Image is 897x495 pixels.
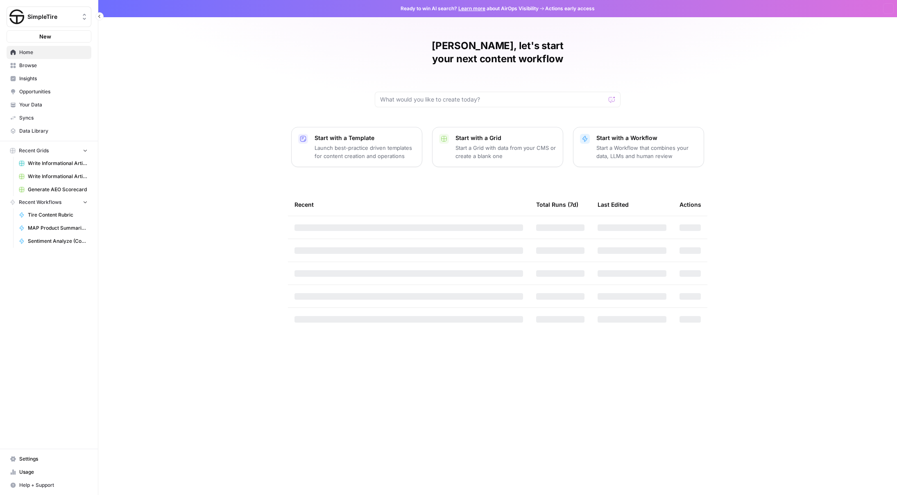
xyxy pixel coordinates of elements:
span: Syncs [19,114,88,122]
span: Insights [19,75,88,82]
h1: [PERSON_NAME], let's start your next content workflow [375,39,621,66]
span: Generate AEO Scorecard [28,186,88,193]
span: SimpleTire [27,13,77,21]
button: Start with a TemplateLaunch best-practice driven templates for content creation and operations [291,127,422,167]
p: Launch best-practice driven templates for content creation and operations [315,144,415,160]
button: Workspace: SimpleTire [7,7,91,27]
div: Recent [294,193,523,216]
span: Sentiment Analyze (Conversation Level) [28,237,88,245]
input: What would you like to create today? [380,95,605,104]
span: Ready to win AI search? about AirOps Visibility [401,5,539,12]
img: SimpleTire Logo [9,9,24,24]
a: Your Data [7,98,91,111]
button: New [7,30,91,43]
div: Actions [680,193,701,216]
a: Data Library [7,124,91,138]
p: Start a Grid with data from your CMS or create a blank one [455,144,556,160]
a: Sentiment Analyze (Conversation Level) [15,235,91,248]
div: Total Runs (7d) [536,193,578,216]
span: Settings [19,455,88,463]
p: Start a Workflow that combines your data, LLMs and human review [596,144,697,160]
span: Write Informational Articles [DATE] [28,173,88,180]
span: Actions early access [545,5,595,12]
span: Recent Workflows [19,199,61,206]
span: Write Informational Articles [DATE] [28,160,88,167]
span: Home [19,49,88,56]
span: MAP Product Summarization [28,224,88,232]
a: Tire Content Rubric [15,208,91,222]
a: Settings [7,452,91,466]
a: Browse [7,59,91,72]
p: Start with a Workflow [596,134,697,142]
span: Data Library [19,127,88,135]
button: Start with a WorkflowStart a Workflow that combines your data, LLMs and human review [573,127,704,167]
a: Syncs [7,111,91,124]
a: Write Informational Articles [DATE] [15,170,91,183]
p: Start with a Grid [455,134,556,142]
button: Recent Grids [7,145,91,157]
a: Learn more [458,5,485,11]
a: Write Informational Articles [DATE] [15,157,91,170]
a: MAP Product Summarization [15,222,91,235]
span: New [39,32,51,41]
button: Start with a GridStart a Grid with data from your CMS or create a blank one [432,127,563,167]
span: Tire Content Rubric [28,211,88,219]
span: Your Data [19,101,88,108]
span: Usage [19,468,88,476]
span: Help + Support [19,481,88,489]
span: Opportunities [19,88,88,95]
a: Home [7,46,91,59]
div: Last Edited [598,193,629,216]
button: Help + Support [7,479,91,492]
span: Recent Grids [19,147,49,154]
a: Insights [7,72,91,85]
a: Opportunities [7,85,91,98]
span: Browse [19,62,88,69]
button: Recent Workflows [7,196,91,208]
a: Generate AEO Scorecard [15,183,91,196]
p: Start with a Template [315,134,415,142]
a: Usage [7,466,91,479]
